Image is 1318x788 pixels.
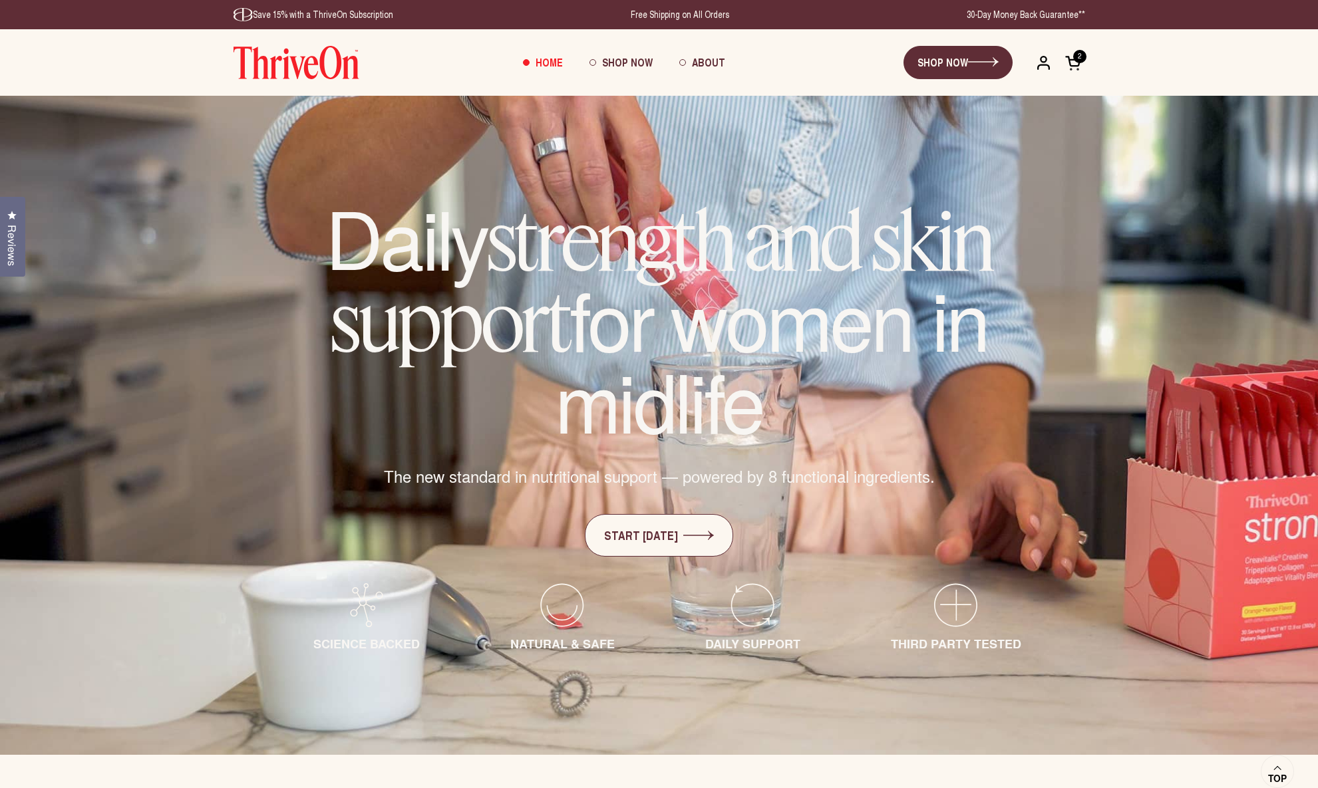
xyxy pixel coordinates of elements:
[260,198,1059,438] h1: Daily for women in midlife
[967,8,1085,21] p: 30-Day Money Back Guarantee**
[1268,773,1287,785] span: Top
[585,514,733,557] a: START [DATE]
[904,46,1013,79] a: SHOP NOW
[576,45,666,80] a: Shop Now
[891,635,1021,652] span: THIRD PARTY TESTED
[705,635,800,652] span: DAILY SUPPORT
[692,55,725,70] span: About
[510,45,576,80] a: Home
[234,8,393,21] p: Save 15% with a ThriveOn Subscription
[631,8,729,21] p: Free Shipping on All Orders
[384,465,935,487] span: The new standard in nutritional support — powered by 8 functional ingredients.
[536,55,563,70] span: Home
[313,635,420,652] span: SCIENCE BACKED
[3,225,21,266] span: Reviews
[602,55,653,70] span: Shop Now
[331,190,993,372] em: strength and skin support
[666,45,739,80] a: About
[510,635,615,652] span: NATURAL & SAFE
